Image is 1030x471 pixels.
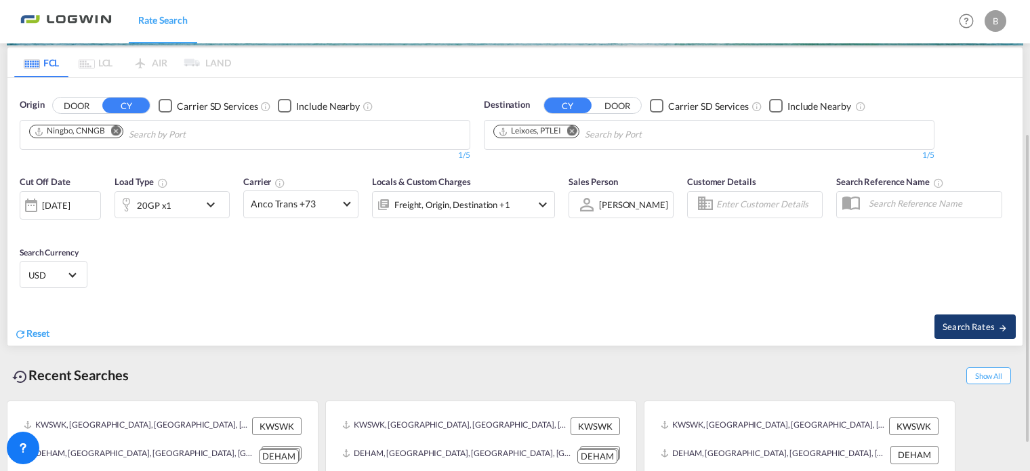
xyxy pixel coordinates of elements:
span: Customer Details [687,176,756,187]
img: bc73a0e0d8c111efacd525e4c8ad7d32.png [20,6,112,37]
md-select: Sales Person: Benjamin Kasten [598,194,669,214]
md-checkbox: Checkbox No Ink [769,98,851,112]
div: Help [955,9,985,34]
div: KWSWK, Shuwaikh, Kuwait, Middle East, Middle East [342,417,567,435]
button: DOOR [594,98,641,114]
span: Destination [484,98,530,112]
md-tab-item: FCL [14,47,68,77]
span: Carrier [243,176,285,187]
span: Search Reference Name [836,176,944,187]
md-icon: icon-chevron-down [203,197,226,213]
div: 20GP x1 [137,196,171,215]
button: CY [102,98,150,113]
div: [PERSON_NAME] [599,199,668,210]
span: USD [28,269,66,281]
button: Remove [558,125,579,139]
md-checkbox: Checkbox No Ink [159,98,257,112]
div: Leixoes, PTLEI [498,125,561,137]
div: KWSWK, Shuwaikh, Kuwait, Middle East, Middle East [661,417,886,435]
span: Anco Trans +73 [251,197,339,211]
md-pagination-wrapper: Use the left and right arrow keys to navigate between tabs [14,47,231,77]
div: KWSWK [571,417,620,435]
span: Show All [966,367,1011,384]
div: DEHAM, Hamburg, Germany, Western Europe, Europe [342,446,574,463]
div: B [985,10,1006,32]
div: KWSWK [252,417,302,435]
div: Press delete to remove this chip. [34,125,108,137]
span: Locals & Custom Charges [372,176,471,187]
div: Carrier SD Services [177,100,257,113]
md-datepicker: Select [20,218,30,236]
div: [DATE] [20,191,101,220]
div: Include Nearby [787,100,851,113]
div: 1/5 [20,150,470,161]
md-icon: icon-refresh [14,328,26,340]
md-icon: Unchecked: Search for CY (Container Yard) services for all selected carriers.Checked : Search for... [260,101,271,112]
div: Recent Searches [7,360,134,390]
span: Cut Off Date [20,176,70,187]
input: Chips input. [585,124,714,146]
button: Search Ratesicon-arrow-right [934,314,1016,339]
md-select: Select Currency: $ USDUnited States Dollar [27,265,80,285]
div: 1/5 [484,150,934,161]
input: Chips input. [129,124,257,146]
md-icon: icon-backup-restore [12,369,28,385]
md-icon: Unchecked: Ignores neighbouring ports when fetching rates.Checked : Includes neighbouring ports w... [363,101,373,112]
button: Remove [102,125,123,139]
button: DOOR [53,98,100,114]
div: DEHAM [890,446,939,464]
div: DEHAM [577,449,617,464]
div: DEHAM, Hamburg, Germany, Western Europe, Europe [661,446,887,464]
md-icon: The selected Trucker/Carrierwill be displayed in the rate results If the rates are from another f... [274,178,285,188]
md-checkbox: Checkbox No Ink [650,98,749,112]
md-chips-wrap: Chips container. Use arrow keys to select chips. [491,121,719,146]
span: Search Rates [943,321,1008,332]
span: Load Type [115,176,168,187]
div: [DATE] [42,199,70,211]
md-icon: Unchecked: Ignores neighbouring ports when fetching rates.Checked : Includes neighbouring ports w... [855,101,866,112]
md-icon: Your search will be saved by the below given name [933,178,944,188]
div: icon-refreshReset [14,327,49,342]
md-icon: icon-information-outline [157,178,168,188]
span: Help [955,9,978,33]
md-icon: Unchecked: Search for CY (Container Yard) services for all selected carriers.Checked : Search for... [751,101,762,112]
div: Freight Origin Destination Factory Stuffing [394,195,510,214]
div: 20GP x1icon-chevron-down [115,191,230,218]
input: Enter Customer Details [716,194,818,215]
span: Sales Person [569,176,618,187]
span: Rate Search [138,14,188,26]
md-chips-wrap: Chips container. Use arrow keys to select chips. [27,121,263,146]
div: Include Nearby [296,100,360,113]
div: Freight Origin Destination Factory Stuffingicon-chevron-down [372,191,555,218]
md-icon: icon-arrow-right [998,323,1008,333]
span: Reset [26,327,49,339]
div: DEHAM, Hamburg, Germany, Western Europe, Europe [24,446,255,463]
div: Ningbo, CNNGB [34,125,105,137]
input: Search Reference Name [862,193,1002,213]
md-icon: icon-chevron-down [535,197,551,213]
button: CY [544,98,592,113]
div: KWSWK [889,417,939,435]
div: Press delete to remove this chip. [498,125,564,137]
span: Origin [20,98,44,112]
div: Carrier SD Services [668,100,749,113]
div: KWSWK, Shuwaikh, Kuwait, Middle East, Middle East [24,417,249,435]
md-checkbox: Checkbox No Ink [278,98,360,112]
div: OriginDOOR CY Checkbox No InkUnchecked: Search for CY (Container Yard) services for all selected ... [7,78,1023,346]
span: Search Currency [20,247,79,258]
div: DEHAM [259,449,299,464]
